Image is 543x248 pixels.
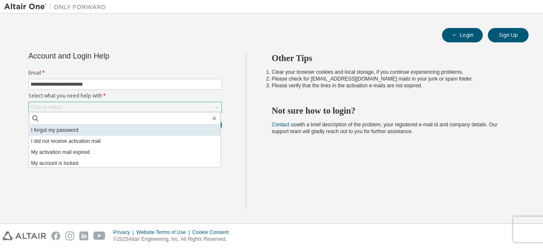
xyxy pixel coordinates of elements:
div: Website Terms of Use [136,229,192,236]
button: Login [442,28,483,42]
div: Click to select [31,104,62,111]
img: altair_logo.svg [3,231,46,240]
li: I forgot my password [29,125,220,136]
li: Please verify that the links in the activation e-mails are not expired. [272,82,514,89]
div: Click to select [29,102,221,112]
div: Privacy [113,229,136,236]
div: Account and Login Help [28,53,183,59]
h2: Not sure how to login? [272,105,514,116]
button: Sign Up [488,28,529,42]
img: youtube.svg [93,231,106,240]
img: Altair One [4,3,110,11]
img: linkedin.svg [79,231,88,240]
img: facebook.svg [51,231,60,240]
p: © 2025 Altair Engineering, Inc. All Rights Reserved. [113,236,234,243]
li: Please check for [EMAIL_ADDRESS][DOMAIN_NAME] mails in your junk or spam folder. [272,75,514,82]
span: with a brief description of the problem, your registered e-mail id and company details. Our suppo... [272,122,498,134]
a: Contact us [272,122,296,128]
li: Clear your browser cookies and local storage, if you continue experiencing problems. [272,69,514,75]
div: Cookie Consent [192,229,233,236]
img: instagram.svg [65,231,74,240]
label: Select what you need help with [28,92,222,99]
h2: Other Tips [272,53,514,64]
label: Email [28,70,222,76]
